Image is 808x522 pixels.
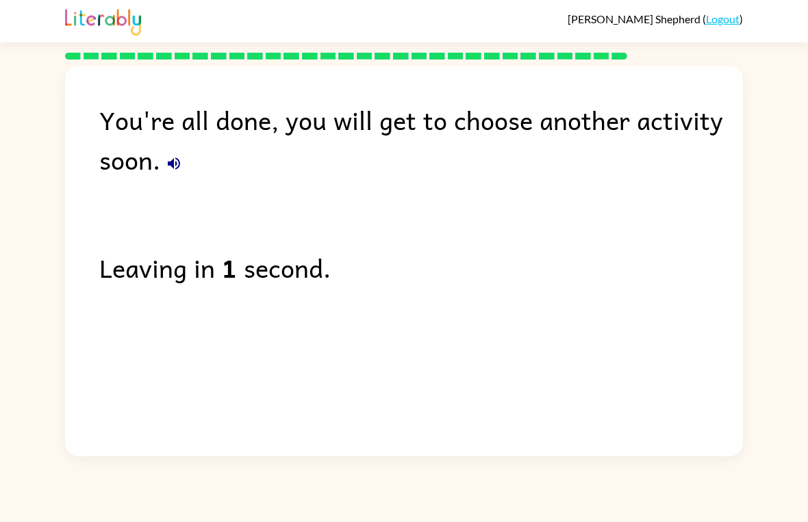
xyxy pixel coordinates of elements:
div: You're all done, you will get to choose another activity soon. [99,100,743,179]
span: [PERSON_NAME] Shepherd [568,12,703,25]
div: Leaving in second. [99,248,743,287]
b: 1 [222,248,237,287]
img: Literably [65,5,141,36]
a: Logout [706,12,740,25]
div: ( ) [568,12,743,25]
